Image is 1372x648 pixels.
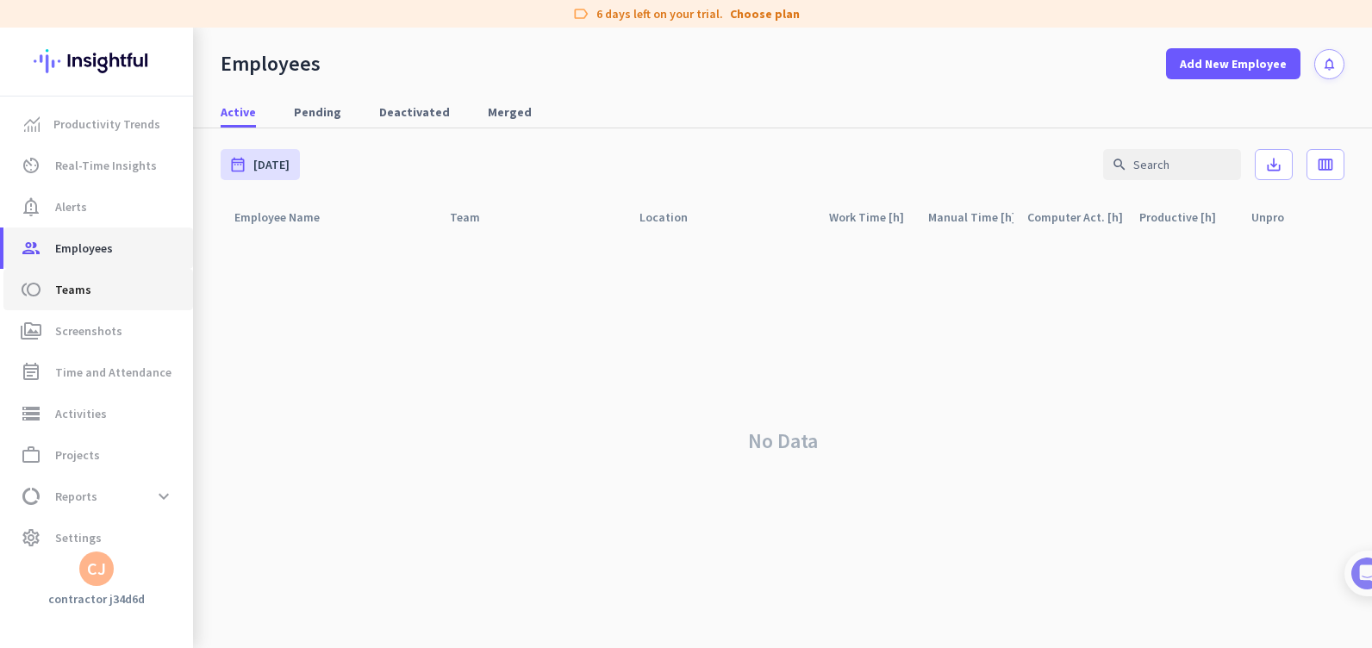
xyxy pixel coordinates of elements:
[221,103,256,121] span: Active
[220,227,327,245] p: About 10 minutes
[87,560,106,577] div: CJ
[450,205,501,229] div: Team
[221,234,1344,648] div: No Data
[55,321,122,341] span: Screenshots
[55,403,107,424] span: Activities
[66,300,292,317] div: Add employees
[1166,48,1300,79] button: Add New Employee
[1112,157,1127,172] i: search
[21,486,41,507] i: data_usage
[572,5,589,22] i: label
[55,362,171,383] span: Time and Attendance
[1251,205,1341,229] div: Unproductive [h]
[172,527,259,596] button: Help
[3,352,193,393] a: event_noteTime and Attendance
[24,128,321,170] div: You're just a few steps away from completing the essential app setup
[55,486,97,507] span: Reports
[66,328,300,401] div: It's time to add your employees! This is crucial since Insightful will start collecting their act...
[1322,57,1337,72] i: notifications
[639,205,708,229] div: Location
[24,66,321,128] div: 🎊 Welcome to Insightful! 🎊
[3,186,193,227] a: notification_importantAlerts
[1103,149,1241,180] input: Search
[66,414,233,449] button: Add your employees
[21,403,41,424] i: storage
[21,196,41,217] i: notification_important
[21,445,41,465] i: work_outline
[66,496,292,531] div: Initial tracking settings and how to edit them
[1027,205,1126,229] div: Computer Act. [h]
[488,103,532,121] span: Merged
[55,279,91,300] span: Teams
[928,205,1013,229] div: Manual Time [h]
[21,238,41,259] i: group
[21,321,41,341] i: perm_media
[1307,149,1344,180] button: calendar_view_week
[3,517,193,558] a: settingsSettings
[3,269,193,310] a: tollTeams
[147,8,202,37] h1: Tasks
[294,103,341,121] span: Pending
[100,570,159,583] span: Messages
[1139,205,1237,229] div: Productive [h]
[61,180,89,208] img: Profile image for Tamara
[1255,149,1293,180] button: save_alt
[202,570,229,583] span: Help
[3,434,193,476] a: work_outlineProjects
[229,156,246,173] i: date_range
[96,185,284,202] div: [PERSON_NAME] from Insightful
[829,205,914,229] div: Work Time [h]
[53,114,160,134] span: Productivity Trends
[3,103,193,145] a: menu-itemProductivity Trends
[3,145,193,186] a: av_timerReal-Time Insights
[148,481,179,512] button: expand_more
[21,527,41,548] i: settings
[55,445,100,465] span: Projects
[17,227,61,245] p: 4 steps
[21,362,41,383] i: event_note
[34,28,159,95] img: Insightful logo
[3,393,193,434] a: storageActivities
[283,570,320,583] span: Tasks
[302,7,334,38] div: Close
[32,490,313,531] div: 2Initial tracking settings and how to edit them
[1314,49,1344,79] button: notifications
[86,527,172,596] button: Messages
[24,116,40,132] img: menu-item
[25,570,60,583] span: Home
[55,196,87,217] span: Alerts
[55,238,113,259] span: Employees
[221,51,321,77] div: Employees
[379,103,450,121] span: Deactivated
[55,155,157,176] span: Real-Time Insights
[730,5,800,22] a: Choose plan
[32,294,313,321] div: 1Add employees
[253,156,290,173] span: [DATE]
[1180,55,1287,72] span: Add New Employee
[55,527,102,548] span: Settings
[3,310,193,352] a: perm_mediaScreenshots
[259,527,345,596] button: Tasks
[21,279,41,300] i: toll
[1265,156,1282,173] i: save_alt
[21,155,41,176] i: av_timer
[1317,156,1334,173] i: calendar_view_week
[3,227,193,269] a: groupEmployees
[234,205,340,229] div: Employee Name
[3,476,193,517] a: data_usageReportsexpand_more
